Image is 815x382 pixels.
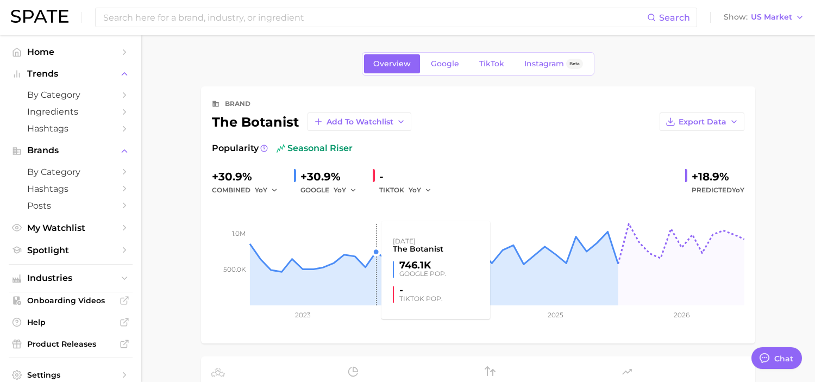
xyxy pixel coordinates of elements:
[27,201,114,211] span: Posts
[569,59,580,68] span: Beta
[431,59,459,68] span: Google
[9,336,133,352] a: Product Releases
[102,8,647,27] input: Search here for a brand, industry, or ingredient
[277,144,285,153] img: seasonal riser
[27,184,114,194] span: Hashtags
[27,273,114,283] span: Industries
[724,14,748,20] span: Show
[212,142,259,155] span: Popularity
[277,142,353,155] span: seasonal riser
[679,117,726,127] span: Export Data
[9,292,133,309] a: Onboarding Videos
[515,54,592,73] a: InstagramBeta
[364,54,420,73] a: Overview
[27,370,114,380] span: Settings
[300,184,364,197] div: GOOGLE
[721,10,807,24] button: ShowUS Market
[9,66,133,82] button: Trends
[692,168,744,185] div: +18.9%
[334,185,346,195] span: YoY
[660,112,744,131] button: Export Data
[27,123,114,134] span: Hashtags
[9,86,133,103] a: by Category
[379,168,439,185] div: -
[27,47,114,57] span: Home
[308,112,411,131] button: Add to Watchlist
[255,184,278,197] button: YoY
[674,311,689,319] tspan: 2026
[9,242,133,259] a: Spotlight
[27,317,114,327] span: Help
[334,184,357,197] button: YoY
[422,54,468,73] a: Google
[27,339,114,349] span: Product Releases
[732,186,744,194] span: YoY
[212,184,285,197] div: combined
[9,270,133,286] button: Industries
[524,59,564,68] span: Instagram
[9,103,133,120] a: Ingredients
[9,197,133,214] a: Posts
[692,184,744,197] span: Predicted
[479,59,504,68] span: TikTok
[373,59,411,68] span: Overview
[27,223,114,233] span: My Watchlist
[27,167,114,177] span: by Category
[300,168,364,185] div: +30.9%
[27,296,114,305] span: Onboarding Videos
[27,69,114,79] span: Trends
[327,117,393,127] span: Add to Watchlist
[212,168,285,185] div: +30.9%
[9,180,133,197] a: Hashtags
[751,14,792,20] span: US Market
[421,311,437,319] tspan: 2024
[409,184,432,197] button: YoY
[9,142,133,159] button: Brands
[255,185,267,195] span: YoY
[27,146,114,155] span: Brands
[11,10,68,23] img: SPATE
[470,54,513,73] a: TikTok
[295,311,311,319] tspan: 2023
[27,90,114,100] span: by Category
[9,220,133,236] a: My Watchlist
[212,112,411,131] div: the botanist
[225,97,250,110] div: brand
[548,311,563,319] tspan: 2025
[9,164,133,180] a: by Category
[9,314,133,330] a: Help
[659,12,690,23] span: Search
[9,43,133,60] a: Home
[379,184,439,197] div: TIKTOK
[9,120,133,137] a: Hashtags
[27,107,114,117] span: Ingredients
[409,185,421,195] span: YoY
[27,245,114,255] span: Spotlight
